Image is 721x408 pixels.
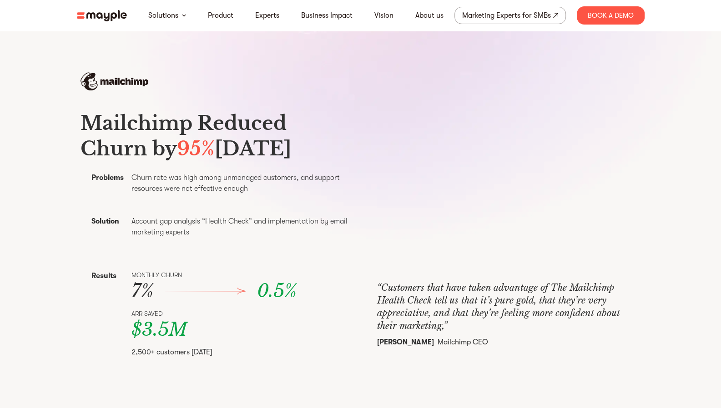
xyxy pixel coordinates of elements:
p: Results [91,270,128,281]
iframe: Video Title [377,122,640,270]
div: 0.5% [257,280,339,302]
div: Marketing Experts for SMBs [462,9,551,22]
div: [PERSON_NAME] [377,338,434,347]
img: mayple-logo [77,10,127,21]
div: 2,500+ customers [DATE] [131,348,339,357]
div: $3.5M [131,318,339,340]
p: Solution [91,216,128,227]
p: Problems [91,172,128,183]
a: Experts [255,10,279,21]
a: Business Impact [301,10,353,21]
p: Monthly churn [131,270,339,280]
a: Product [208,10,233,21]
img: arrow-down [182,14,186,17]
a: Marketing Experts for SMBs [454,7,566,24]
img: right arrow [164,288,246,294]
h3: Mailchimp Reduced Churn by [DATE] [81,110,355,161]
a: About us [415,10,444,21]
p: Account gap analysis “Health Check” and implementation by email marketing experts [131,216,355,238]
span: 95% [177,137,215,160]
div: 7% [131,280,339,302]
a: Vision [374,10,393,21]
div: Mailchimp CEO [377,338,641,347]
p: ARR Saved [131,309,339,318]
div: Book A Demo [577,6,645,25]
img: mailchimp-logo [81,72,148,90]
p: “Customers that have taken advantage of The Mailchimp Health Check tell us that it’s pure gold, t... [377,281,641,332]
p: Churn rate was high among unmanaged customers, and support resources were not effective enough [131,172,355,194]
a: Solutions [148,10,178,21]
